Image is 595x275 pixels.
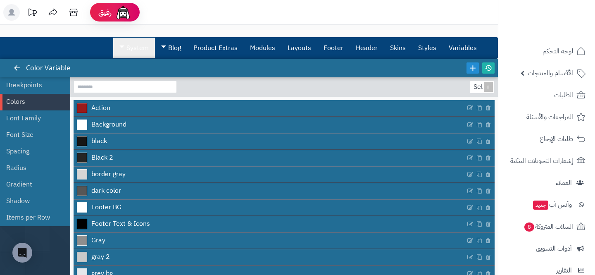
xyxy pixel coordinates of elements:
a: لوحة التحكم [503,41,590,61]
span: Action [91,103,110,113]
a: Variables [443,38,483,58]
a: Footer Text & Icons [74,216,466,232]
a: Footer BG [74,200,466,215]
span: dark color [91,186,121,196]
span: Footer BG [91,203,121,212]
span: black [91,136,107,146]
a: Gray [74,233,466,249]
a: تحديثات المنصة [22,4,43,23]
span: طلبات الإرجاع [540,133,573,145]
a: Footer [317,38,350,58]
a: وآتس آبجديد [503,195,590,215]
a: border gray [74,167,466,182]
a: Gradient [6,176,58,193]
span: رفيق [98,7,112,17]
span: إشعارات التحويلات البنكية [510,155,573,167]
span: Footer Text & Icons [91,219,150,229]
a: Font Size [6,127,58,143]
a: العملاء [503,173,590,193]
a: black [74,134,466,149]
span: Gray [91,236,105,245]
a: Breakpoints [6,77,58,93]
a: الطلبات [503,85,590,105]
div: Open Intercom Messenger [12,243,32,263]
a: Colors [6,93,58,110]
span: العملاء [556,177,572,189]
a: Action [74,100,466,116]
a: dark color [74,183,466,199]
a: Skins [384,38,412,58]
span: وآتس آب [532,199,572,210]
a: Radius [6,160,58,176]
span: المراجعات والأسئلة [526,111,573,123]
img: ai-face.png [115,4,131,21]
a: Header [350,38,384,58]
span: السلات المتروكة [524,221,573,232]
a: المراجعات والأسئلة [503,107,590,127]
span: أدوات التسويق [536,243,572,254]
div: Color Variable [15,59,79,77]
div: Select... [470,81,493,93]
a: طلبات الإرجاع [503,129,590,149]
span: الطلبات [554,89,573,101]
a: السلات المتروكة8 [503,217,590,237]
a: Product Extras [187,38,244,58]
a: Modules [244,38,281,58]
a: Blog [155,38,187,58]
a: Shadow [6,193,58,209]
a: Layouts [281,38,317,58]
a: إشعارات التحويلات البنكية [503,151,590,171]
span: لوحة التحكم [543,45,573,57]
a: System [113,38,155,58]
span: border gray [91,170,126,179]
span: Background [91,120,126,129]
a: Background [74,117,466,133]
a: أدوات التسويق [503,239,590,258]
a: Spacing [6,143,58,160]
a: Styles [412,38,443,58]
span: 8 [524,222,534,232]
span: gray 2 [91,252,110,262]
span: جديد [533,201,548,210]
a: Items per Row [6,209,58,226]
span: Black 2 [91,153,113,163]
a: Black 2 [74,150,466,166]
a: Font Family [6,110,58,127]
span: الأقسام والمنتجات [528,67,573,79]
a: gray 2 [74,249,466,265]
